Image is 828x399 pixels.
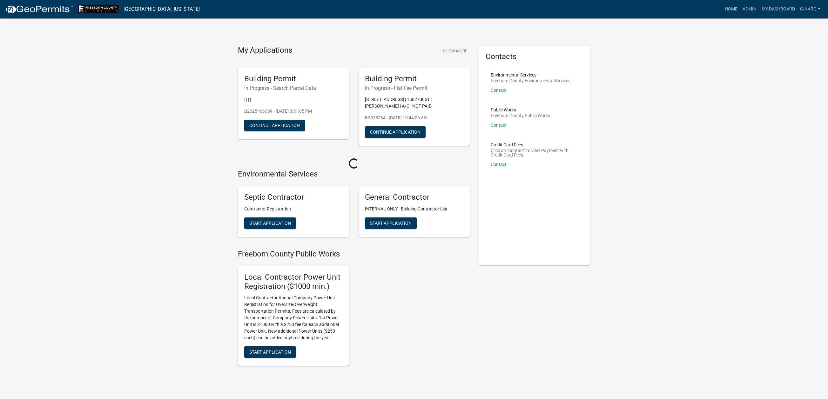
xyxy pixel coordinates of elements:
a: Contact [491,162,507,167]
p: Public Works [491,108,550,112]
span: Start Application [370,221,412,226]
h5: General Contractor [365,193,463,202]
p: Freeborn County Public Works [491,113,550,118]
a: ginarg [798,3,823,15]
p: Contractor Registration [244,206,343,212]
span: Start Application [249,221,291,226]
button: Continue Application [244,120,305,131]
button: Show More [441,46,470,56]
h4: My Applications [238,46,292,55]
h4: Environmental Services [238,170,470,179]
span: Start Application [249,349,291,355]
h6: In Progress - Flat Fee Permit [365,85,463,91]
p: Click on "Contact" to view Payment with Credit Card Fees. [491,148,579,157]
p: Environmental Services [491,73,570,77]
p: INTERNAL ONLY - Building Contractor List [365,206,463,212]
p: [STREET_ADDRESS] | 150270061 | [PERSON_NAME] | A/C | NOT PAID [365,96,463,110]
a: [GEOGRAPHIC_DATA], [US_STATE] [124,4,200,15]
p: B2025466369 - [DATE] 3:51:05 PM [244,108,343,115]
h5: Contacts [486,52,584,61]
a: Admin [740,3,759,15]
p: | | | | [244,96,343,103]
a: Contact [491,123,507,128]
h4: Freeborn County Public Works [238,249,470,259]
p: Local Contractor Annual Company Power Unit Registration for Oversize/Overweight Transportation Pe... [244,295,343,341]
h5: Septic Contractor [244,193,343,202]
h6: In Progress - Search Parcel Data [244,85,343,91]
button: Continue Application [365,126,426,138]
button: Start Application [244,217,296,229]
h5: Local Contractor Power Unit Registration ($1000 min.) [244,273,343,291]
img: Freeborn County, Minnesota [78,5,118,13]
h5: Building Permit [365,74,463,83]
p: Freeborn County Environmental Services [491,78,570,83]
a: My Dashboard [759,3,798,15]
h5: Building Permit [244,74,343,83]
p: Credit Card Fees [491,143,579,147]
a: Contact [491,88,507,93]
p: B2025284 - [DATE] 10:44:06 AM [365,115,463,121]
button: Start Application [365,217,417,229]
button: Start Application [244,346,296,358]
a: Home [722,3,740,15]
